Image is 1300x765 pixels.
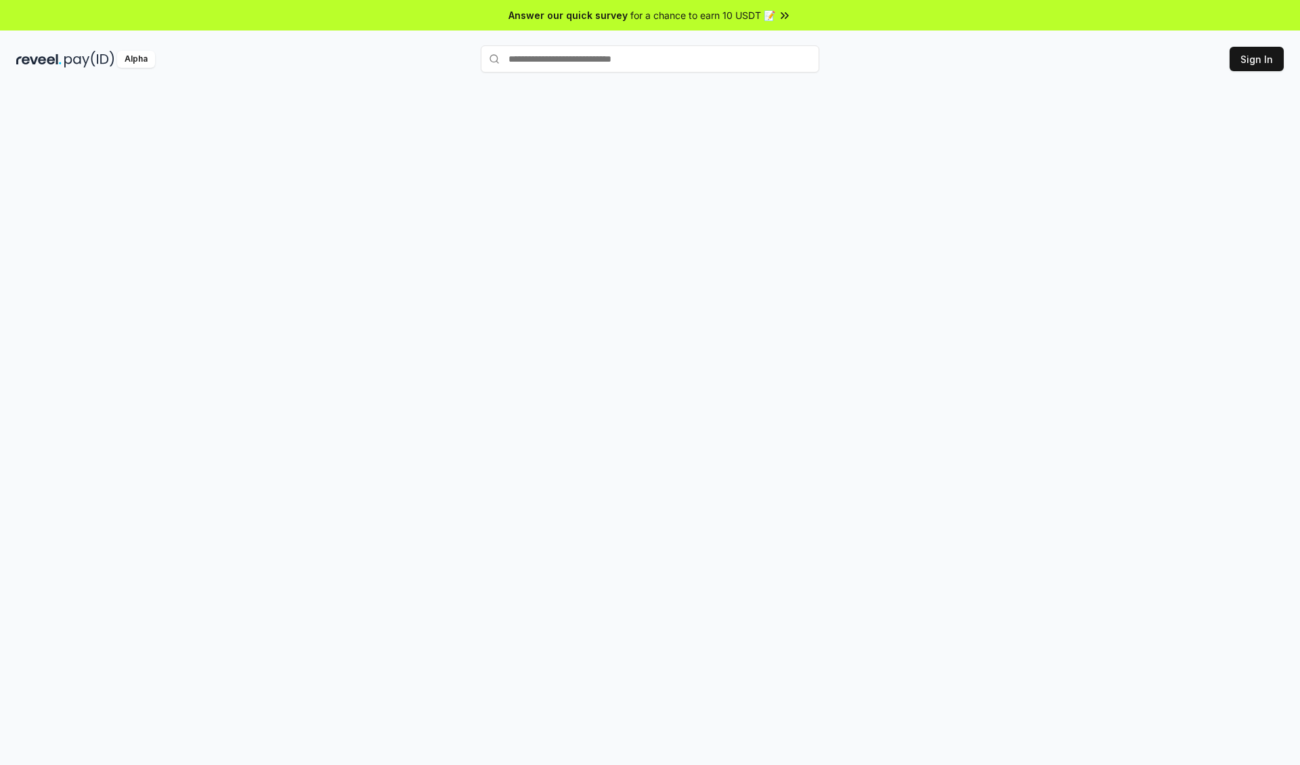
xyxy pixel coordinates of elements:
span: Answer our quick survey [508,8,628,22]
div: Alpha [117,51,155,68]
img: pay_id [64,51,114,68]
span: for a chance to earn 10 USDT 📝 [630,8,775,22]
img: reveel_dark [16,51,62,68]
button: Sign In [1230,47,1284,71]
